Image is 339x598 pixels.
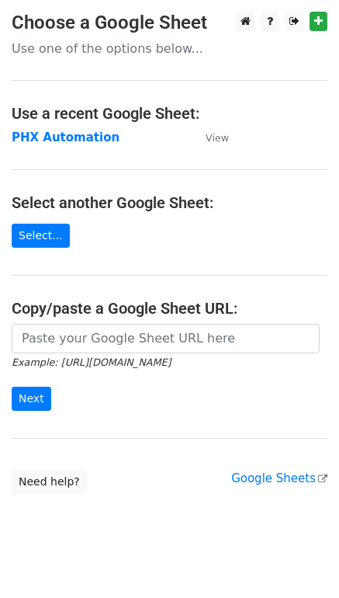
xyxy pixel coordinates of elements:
small: View [206,132,229,144]
h4: Use a recent Google Sheet: [12,104,327,123]
a: Need help? [12,470,87,494]
h3: Choose a Google Sheet [12,12,327,34]
input: Paste your Google Sheet URL here [12,324,320,353]
small: Example: [URL][DOMAIN_NAME] [12,356,171,368]
a: Select... [12,224,70,248]
a: PHX Automation [12,130,119,144]
a: Google Sheets [231,471,327,485]
h4: Select another Google Sheet: [12,193,327,212]
h4: Copy/paste a Google Sheet URL: [12,299,327,318]
input: Next [12,387,51,411]
p: Use one of the options below... [12,40,327,57]
a: View [190,130,229,144]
